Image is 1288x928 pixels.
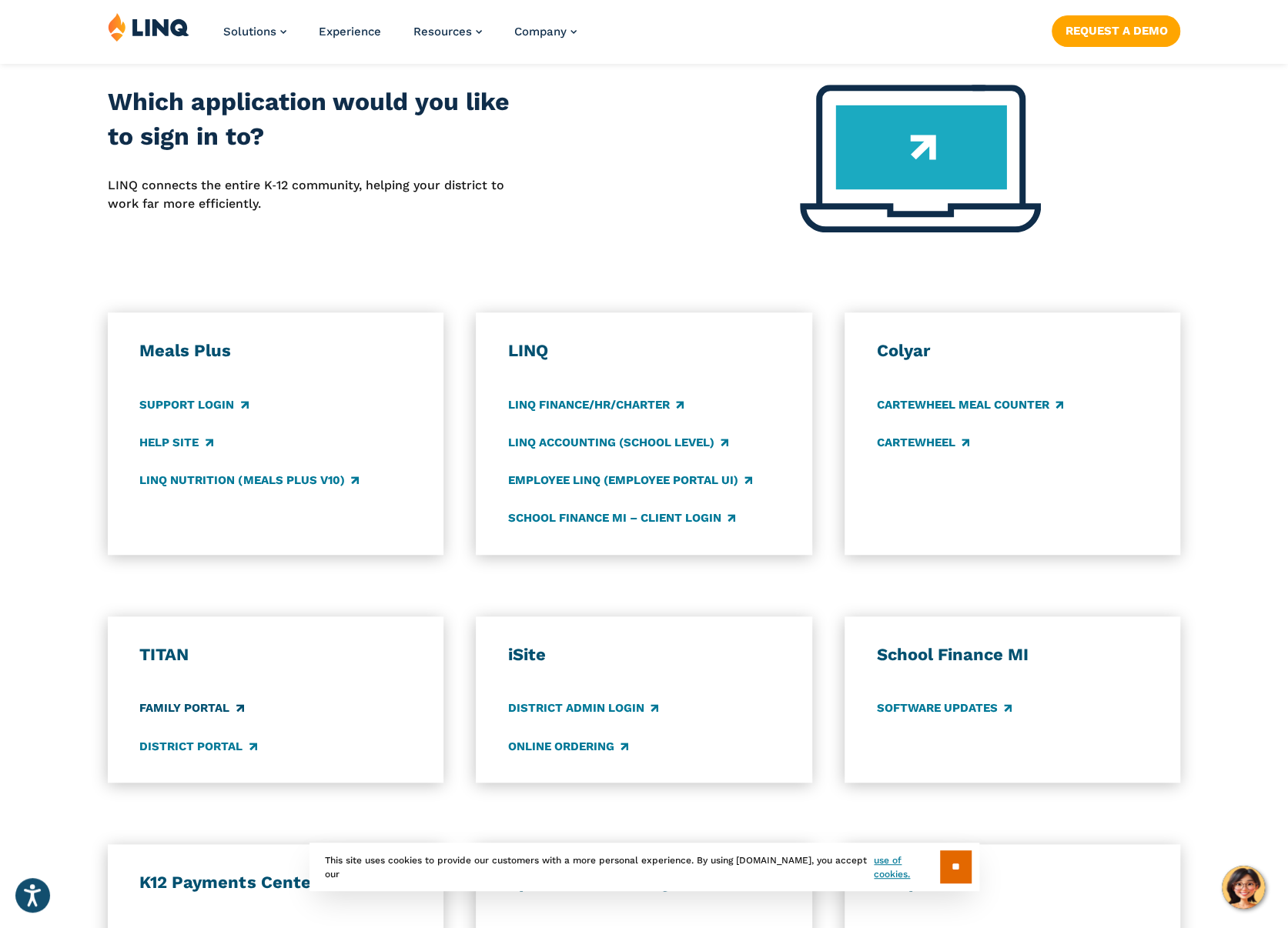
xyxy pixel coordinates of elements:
h2: Which application would you like to sign in to? [108,85,536,155]
a: LINQ Finance/HR/Charter [508,396,684,413]
a: Help Site [139,434,212,451]
h3: Meals Plus [139,340,411,362]
a: CARTEWHEEL Meal Counter [877,396,1063,413]
img: LINQ | K‑12 Software [108,12,189,42]
h3: TITAN [139,644,411,666]
div: This site uses cookies to provide our customers with a more personal experience. By using [DOMAIN... [309,843,979,891]
h3: School Finance MI [877,644,1149,666]
a: School Finance MI – Client Login [508,509,735,526]
a: LINQ Nutrition (Meals Plus v10) [139,472,358,489]
a: CARTEWHEEL [877,434,969,451]
span: Company [514,25,567,38]
nav: Primary Navigation [223,12,577,63]
a: Software Updates [877,700,1012,717]
h3: LINQ [508,340,780,362]
span: Solutions [223,25,276,38]
a: LINQ Accounting (school level) [508,434,728,451]
button: Hello, have a question? Let’s chat. [1222,866,1265,909]
h3: iSite [508,644,780,666]
p: LINQ connects the entire K‑12 community, helping your district to work far more efficiently. [108,176,536,214]
a: Online Ordering [508,738,628,755]
a: Experience [319,25,381,38]
span: Resources [413,25,472,38]
a: Family Portal [139,700,243,717]
a: use of cookies. [874,853,939,881]
a: District Admin Login [508,700,658,717]
a: Resources [413,25,482,38]
a: Request a Demo [1052,15,1180,46]
a: Employee LINQ (Employee Portal UI) [508,472,752,489]
a: Solutions [223,25,286,38]
nav: Button Navigation [1052,12,1180,46]
h3: Colyar [877,340,1149,362]
a: Company [514,25,577,38]
a: District Portal [139,738,256,755]
a: Support Login [139,396,248,413]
